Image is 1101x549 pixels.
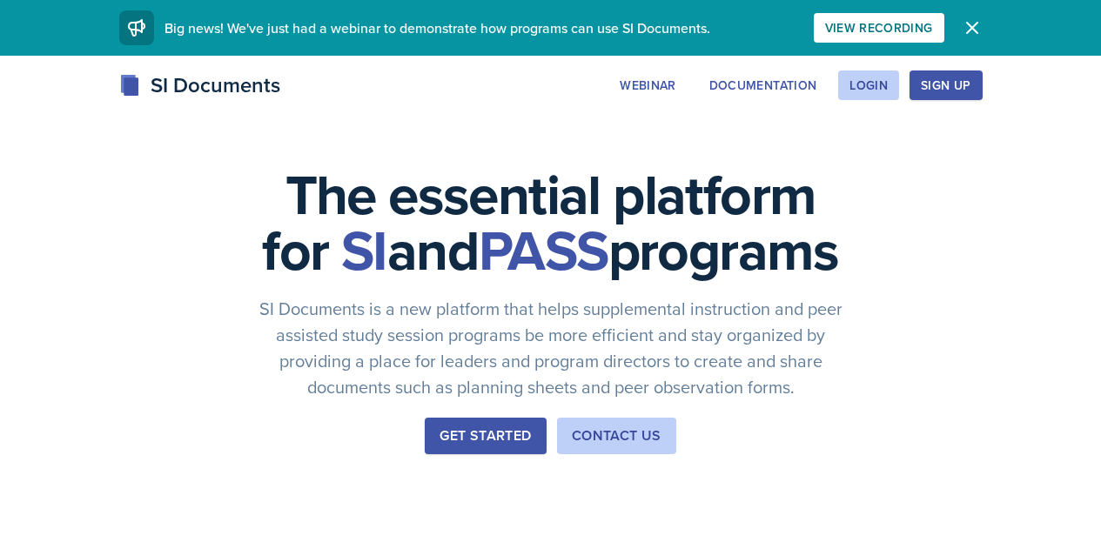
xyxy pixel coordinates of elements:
div: Sign Up [921,78,970,92]
div: Webinar [620,78,675,92]
div: SI Documents [119,70,280,101]
button: Documentation [698,70,829,100]
button: Sign Up [910,70,982,100]
button: Contact Us [557,418,676,454]
div: View Recording [825,21,933,35]
div: Get Started [440,425,531,446]
button: Login [838,70,899,100]
button: Get Started [425,418,546,454]
div: Documentation [709,78,817,92]
div: Login [849,78,888,92]
button: View Recording [814,13,944,43]
span: Big news! We've just had a webinar to demonstrate how programs can use SI Documents. [164,18,710,37]
div: Contact Us [572,425,661,446]
button: Webinar [608,70,687,100]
